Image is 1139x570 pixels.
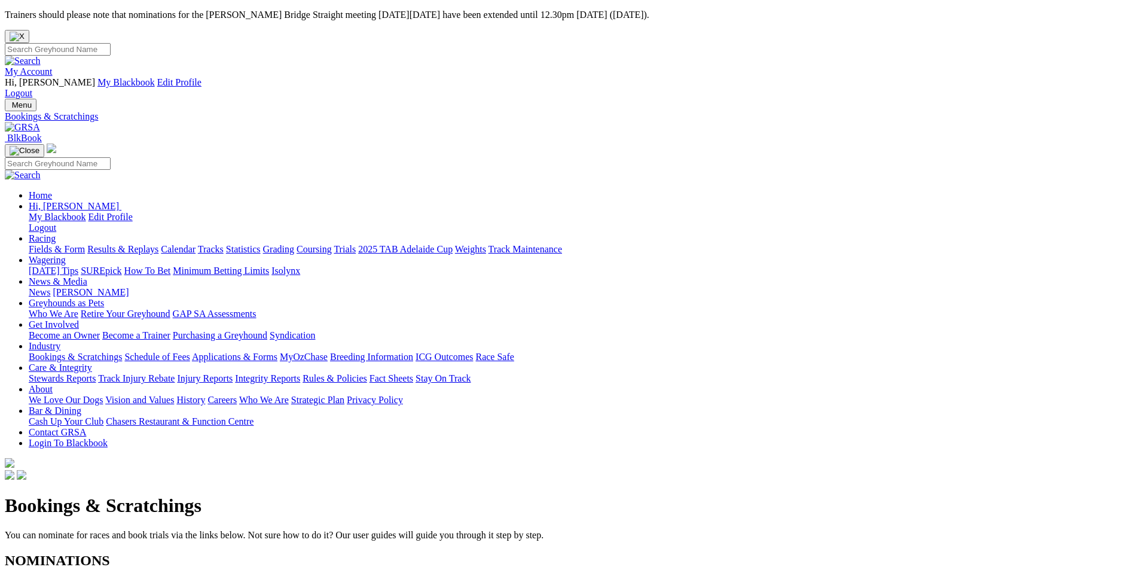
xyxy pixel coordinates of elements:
a: Racing [29,233,56,243]
div: Wagering [29,266,1134,276]
a: Who We Are [239,395,289,405]
a: Minimum Betting Limits [173,266,269,276]
img: logo-grsa-white.png [5,458,14,468]
a: Grading [263,244,294,254]
a: Syndication [270,330,315,340]
a: Hi, [PERSON_NAME] [29,201,121,211]
a: Stay On Track [416,373,471,383]
a: Vision and Values [105,395,174,405]
a: Track Maintenance [488,244,562,254]
h1: Bookings & Scratchings [5,495,1134,517]
a: Logout [5,88,32,98]
input: Search [5,43,111,56]
a: Rules & Policies [303,373,367,383]
a: Fields & Form [29,244,85,254]
a: Applications & Forms [192,352,277,362]
a: Logout [29,222,56,233]
a: My Blackbook [97,77,155,87]
button: Close [5,30,29,43]
a: GAP SA Assessments [173,309,256,319]
a: Bookings & Scratchings [5,111,1134,122]
a: SUREpick [81,266,121,276]
a: Fact Sheets [370,373,413,383]
a: News & Media [29,276,87,286]
a: About [29,384,53,394]
img: facebook.svg [5,470,14,480]
img: X [10,32,25,41]
a: Become an Owner [29,330,100,340]
div: Greyhounds as Pets [29,309,1134,319]
span: Hi, [PERSON_NAME] [5,77,95,87]
div: Racing [29,244,1134,255]
a: My Blackbook [29,212,86,222]
a: Trials [334,244,356,254]
button: Toggle navigation [5,144,44,157]
div: Bar & Dining [29,416,1134,427]
img: Search [5,170,41,181]
a: How To Bet [124,266,171,276]
span: Hi, [PERSON_NAME] [29,201,119,211]
div: News & Media [29,287,1134,298]
a: Greyhounds as Pets [29,298,104,308]
img: Search [5,56,41,66]
div: Get Involved [29,330,1134,341]
a: Schedule of Fees [124,352,190,362]
a: History [176,395,205,405]
div: My Account [5,77,1134,99]
a: We Love Our Dogs [29,395,103,405]
img: twitter.svg [17,470,26,480]
a: Home [29,190,52,200]
a: Get Involved [29,319,79,330]
a: Edit Profile [157,77,201,87]
a: Retire Your Greyhound [81,309,170,319]
img: logo-grsa-white.png [47,144,56,153]
a: Results & Replays [87,244,158,254]
a: Race Safe [475,352,514,362]
a: Weights [455,244,486,254]
span: Menu [12,100,32,109]
a: Stewards Reports [29,373,96,383]
a: ICG Outcomes [416,352,473,362]
a: Care & Integrity [29,362,92,373]
a: Injury Reports [177,373,233,383]
a: Privacy Policy [347,395,403,405]
a: Bar & Dining [29,406,81,416]
a: Careers [207,395,237,405]
a: Breeding Information [330,352,413,362]
a: [DATE] Tips [29,266,78,276]
a: My Account [5,66,53,77]
a: Calendar [161,244,196,254]
a: Cash Up Your Club [29,416,103,426]
a: [PERSON_NAME] [53,287,129,297]
a: Isolynx [271,266,300,276]
span: BlkBook [7,133,42,143]
img: GRSA [5,122,40,133]
a: Tracks [198,244,224,254]
a: Chasers Restaurant & Function Centre [106,416,254,426]
div: About [29,395,1134,406]
button: Toggle navigation [5,99,36,111]
a: Contact GRSA [29,427,86,437]
p: You can nominate for races and book trials via the links below. Not sure how to do it? Our user g... [5,530,1134,541]
a: Become a Trainer [102,330,170,340]
a: Industry [29,341,60,351]
a: Integrity Reports [235,373,300,383]
a: Strategic Plan [291,395,344,405]
a: Bookings & Scratchings [29,352,122,362]
input: Search [5,157,111,170]
a: 2025 TAB Adelaide Cup [358,244,453,254]
div: Care & Integrity [29,373,1134,384]
a: Statistics [226,244,261,254]
a: News [29,287,50,297]
div: Hi, [PERSON_NAME] [29,212,1134,233]
a: Who We Are [29,309,78,319]
a: BlkBook [5,133,42,143]
a: Track Injury Rebate [98,373,175,383]
div: Industry [29,352,1134,362]
p: Trainers should please note that nominations for the [PERSON_NAME] Bridge Straight meeting [DATE]... [5,10,1134,20]
a: Coursing [297,244,332,254]
a: Login To Blackbook [29,438,108,448]
h2: NOMINATIONS [5,553,1134,569]
a: Purchasing a Greyhound [173,330,267,340]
